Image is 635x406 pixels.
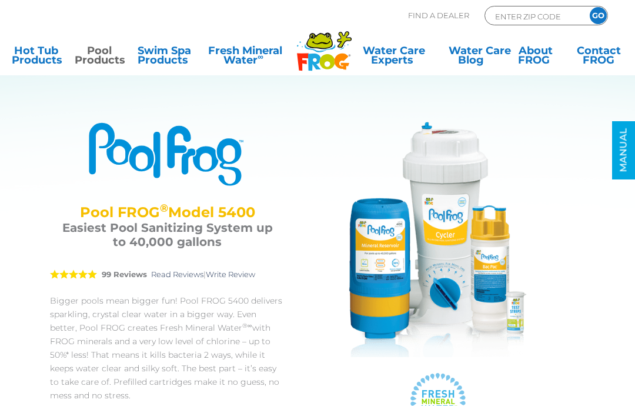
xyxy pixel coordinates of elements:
span: 5 [50,269,97,279]
p: Find A Dealer [408,6,469,25]
strong: 99 Reviews [102,269,147,279]
a: PoolProducts [75,46,123,69]
sup: ∞ [258,52,263,61]
sup: ®∞ [242,322,252,330]
a: MANUAL [612,121,635,179]
a: Water CareBlog [449,46,497,69]
a: Write Review [206,269,255,279]
a: Read Reviews [151,269,203,279]
a: Hot TubProducts [12,46,61,69]
a: Fresh MineralWater∞ [200,46,290,69]
h3: Easiest Pool Sanitizing System up to 40,000 gallons [62,221,273,249]
a: Water CareExperts [354,46,435,69]
a: Swim SpaProducts [138,46,186,69]
a: AboutFROG [512,46,560,69]
input: Zip Code Form [494,9,573,23]
a: ContactFROG [574,46,623,69]
sup: ® [160,202,168,215]
input: GO [590,7,607,24]
h2: Pool FROG Model 5400 [62,204,273,221]
p: Bigger pools mean bigger fun! Pool FROG 5400 delivers sparkling, crystal clear water in a bigger ... [50,294,285,402]
div: | [50,256,285,294]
